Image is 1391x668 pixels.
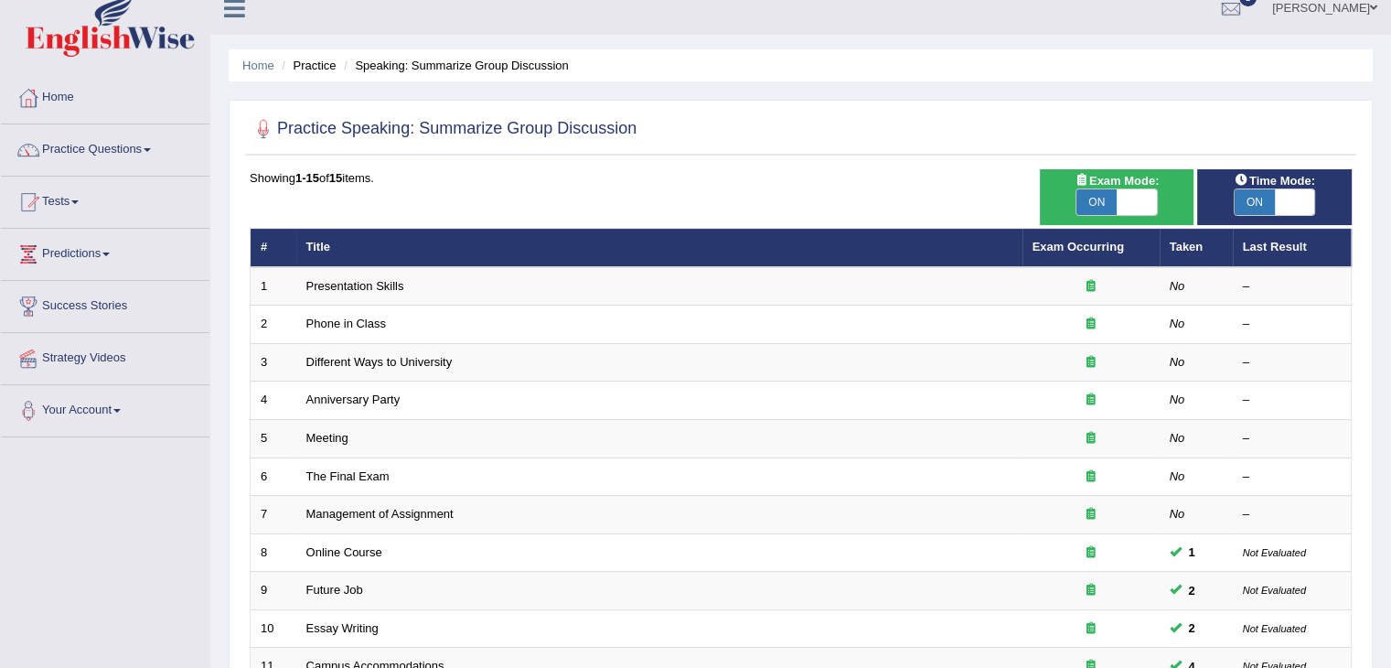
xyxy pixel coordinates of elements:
a: Meeting [306,431,348,445]
td: 1 [251,267,296,306]
em: No [1170,317,1185,330]
div: Exam occurring question [1033,392,1150,409]
a: Management of Assignment [306,507,454,521]
a: Anniversary Party [306,393,401,406]
a: Exam Occurring [1033,240,1124,253]
span: You can still take this question [1182,619,1203,638]
div: Showing of items. [250,169,1352,187]
div: Exam occurring question [1033,278,1150,296]
em: No [1170,393,1185,406]
div: – [1243,278,1342,296]
b: 1-15 [295,171,319,185]
a: Online Course [306,545,382,559]
td: 10 [251,609,296,648]
th: Taken [1160,229,1233,267]
div: Exam occurring question [1033,544,1150,562]
a: Your Account [1,385,209,431]
th: Title [296,229,1022,267]
span: You can still take this question [1182,543,1203,562]
div: Exam occurring question [1033,316,1150,333]
div: – [1243,506,1342,523]
span: You can still take this question [1182,581,1203,600]
td: 9 [251,572,296,610]
a: Presentation Skills [306,279,404,293]
a: The Final Exam [306,469,390,483]
li: Speaking: Summarize Group Discussion [339,57,569,74]
a: Home [1,72,209,118]
td: 6 [251,458,296,496]
th: # [251,229,296,267]
em: No [1170,431,1185,445]
b: 15 [329,171,342,185]
small: Not Evaluated [1243,623,1306,634]
a: Predictions [1,229,209,275]
a: Practice Questions [1,124,209,170]
td: 5 [251,420,296,458]
em: No [1170,507,1185,521]
small: Not Evaluated [1243,585,1306,596]
a: Strategy Videos [1,333,209,379]
th: Last Result [1233,229,1352,267]
td: 3 [251,343,296,382]
a: Different Ways to University [306,355,453,369]
td: 7 [251,496,296,534]
span: ON [1076,189,1117,215]
a: Essay Writing [306,621,379,635]
td: 2 [251,306,296,344]
td: 4 [251,382,296,420]
em: No [1170,469,1185,483]
div: Exam occurring question [1033,430,1150,447]
em: No [1170,355,1185,369]
div: Show exams occurring in exams [1040,169,1194,225]
a: Home [242,59,274,72]
span: Time Mode: [1227,171,1322,190]
div: – [1243,392,1342,409]
div: Exam occurring question [1033,469,1150,486]
div: – [1243,469,1342,486]
a: Tests [1,177,209,222]
div: Exam occurring question [1033,620,1150,638]
em: No [1170,279,1185,293]
a: Phone in Class [306,317,386,330]
div: Exam occurring question [1033,506,1150,523]
td: 8 [251,533,296,572]
span: ON [1235,189,1275,215]
div: – [1243,316,1342,333]
a: Future Job [306,583,363,597]
div: – [1243,430,1342,447]
h2: Practice Speaking: Summarize Group Discussion [250,115,637,143]
small: Not Evaluated [1243,547,1306,558]
div: – [1243,354,1342,372]
a: Success Stories [1,281,209,327]
li: Practice [277,57,336,74]
div: Exam occurring question [1033,354,1150,372]
span: Exam Mode: [1067,171,1166,190]
div: Exam occurring question [1033,582,1150,599]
